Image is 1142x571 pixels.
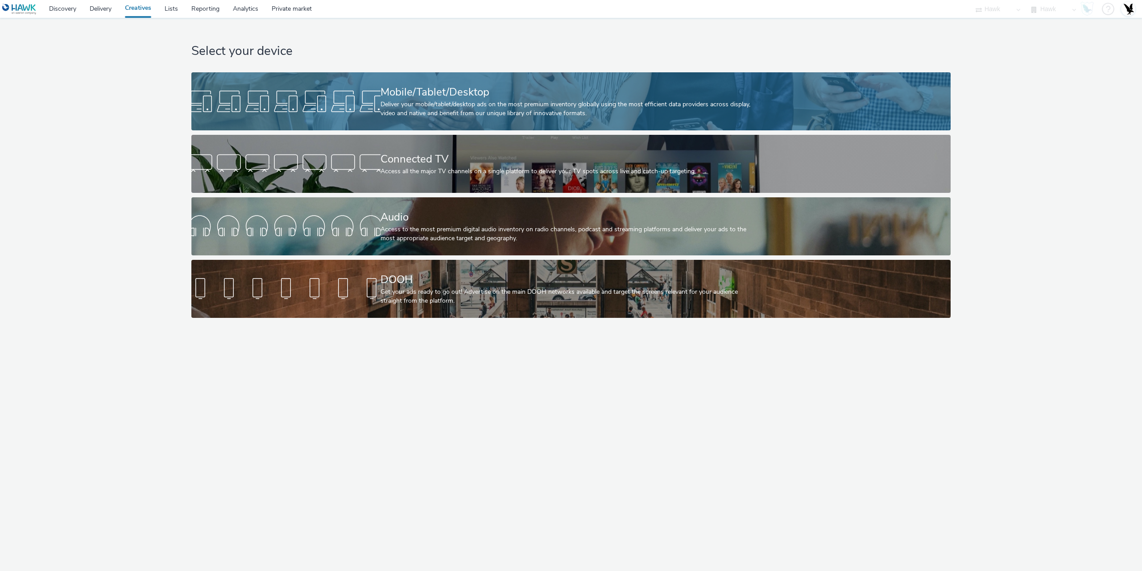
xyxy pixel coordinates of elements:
[1080,2,1097,16] a: Hawk Academy
[381,167,758,176] div: Access all the major TV channels on a single platform to deliver your TV spots across live and ca...
[191,135,951,193] a: Connected TVAccess all the major TV channels on a single platform to deliver your TV spots across...
[381,272,758,288] div: DOOH
[191,43,951,60] h1: Select your device
[381,225,758,243] div: Access to the most premium digital audio inventory on radio channels, podcast and streaming platf...
[191,197,951,255] a: AudioAccess to the most premium digital audio inventory on radio channels, podcast and streaming ...
[191,72,951,130] a: Mobile/Tablet/DesktopDeliver your mobile/tablet/desktop ads on the most premium inventory globall...
[2,4,37,15] img: undefined Logo
[381,100,758,118] div: Deliver your mobile/tablet/desktop ads on the most premium inventory globally using the most effi...
[1121,2,1135,16] img: Account UK
[381,84,758,100] div: Mobile/Tablet/Desktop
[381,151,758,167] div: Connected TV
[191,260,951,318] a: DOOHGet your ads ready to go out! Advertise on the main DOOH networks available and target the sc...
[381,288,758,306] div: Get your ads ready to go out! Advertise on the main DOOH networks available and target the screen...
[381,209,758,225] div: Audio
[1080,2,1094,16] img: Hawk Academy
